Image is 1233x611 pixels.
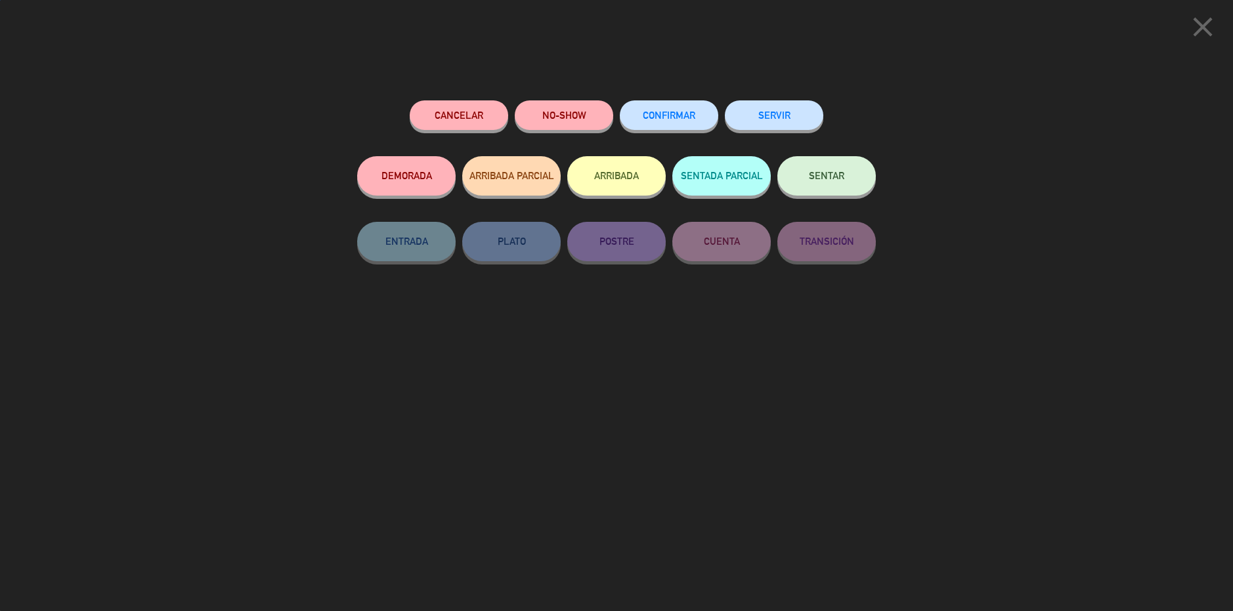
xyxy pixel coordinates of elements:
button: SERVIR [725,100,823,130]
button: SENTAR [777,156,876,196]
button: SENTADA PARCIAL [672,156,771,196]
button: TRANSICIÓN [777,222,876,261]
span: ARRIBADA PARCIAL [469,170,554,181]
button: ARRIBADA PARCIAL [462,156,561,196]
button: Cancelar [410,100,508,130]
button: PLATO [462,222,561,261]
button: ENTRADA [357,222,456,261]
button: NO-SHOW [515,100,613,130]
button: close [1182,10,1223,49]
button: CUENTA [672,222,771,261]
span: SENTAR [809,170,844,181]
button: POSTRE [567,222,666,261]
i: close [1186,11,1219,43]
span: CONFIRMAR [643,110,695,121]
button: DEMORADA [357,156,456,196]
button: ARRIBADA [567,156,666,196]
button: CONFIRMAR [620,100,718,130]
